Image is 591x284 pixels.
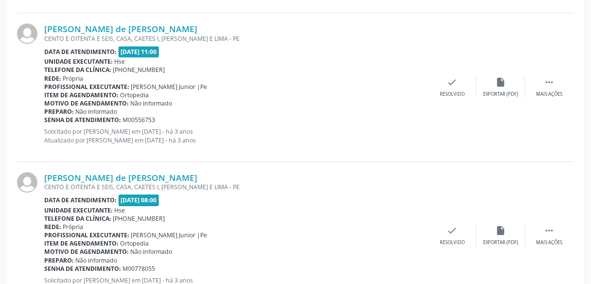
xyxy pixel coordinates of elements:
[131,99,173,107] span: Não informado
[544,77,555,88] i: 
[44,256,74,265] b: Preparo:
[544,225,555,236] i: 
[44,66,111,74] b: Telefone da clínica:
[44,265,121,273] b: Senha de atendimento:
[44,127,428,144] p: Solicitado por [PERSON_NAME] em [DATE] - há 3 anos Atualizado por [PERSON_NAME] em [DATE] - há 3 ...
[131,231,208,239] span: [PERSON_NAME] Junior |Pe
[119,195,159,206] span: [DATE] 08:00
[440,91,465,98] div: Resolvido
[44,57,113,66] b: Unidade executante:
[496,77,506,88] i: insert_drive_file
[44,223,61,231] b: Rede:
[17,23,37,44] img: img
[44,99,129,107] b: Motivo de agendamento:
[44,35,428,43] div: CENTO E OITENTA E SEIS, CASA, CAETES I, [PERSON_NAME] E LIMA - PE
[44,231,129,239] b: Profissional executante:
[44,23,197,34] a: [PERSON_NAME] de [PERSON_NAME]
[63,74,84,83] span: Própria
[113,66,165,74] span: [PHONE_NUMBER]
[44,172,197,183] a: [PERSON_NAME] de [PERSON_NAME]
[44,74,61,83] b: Rede:
[537,91,563,98] div: Mais ações
[44,214,111,223] b: Telefone da clínica:
[537,239,563,246] div: Mais ações
[496,225,506,236] i: insert_drive_file
[44,91,119,99] b: Item de agendamento:
[76,256,118,265] span: Não informado
[44,107,74,116] b: Preparo:
[44,183,428,191] div: CENTO E OITENTA E SEIS, CASA, CAETES I, [PERSON_NAME] E LIMA - PE
[76,107,118,116] span: Não informado
[131,83,208,91] span: [PERSON_NAME] Junior |Pe
[484,239,519,246] div: Exportar (PDF)
[44,206,113,214] b: Unidade executante:
[484,91,519,98] div: Exportar (PDF)
[44,248,129,256] b: Motivo de agendamento:
[113,214,165,223] span: [PHONE_NUMBER]
[63,223,84,231] span: Própria
[440,239,465,246] div: Resolvido
[119,46,159,57] span: [DATE] 11:00
[115,206,125,214] span: Hse
[121,91,149,99] span: Ortopedia
[17,172,37,193] img: img
[44,196,117,204] b: Data de atendimento:
[123,116,156,124] span: M00556753
[121,239,149,248] span: Ortopedia
[44,83,129,91] b: Profissional executante:
[447,225,458,236] i: check
[44,239,119,248] b: Item de agendamento:
[115,57,125,66] span: Hse
[123,265,156,273] span: M00778055
[131,248,173,256] span: Não informado
[44,48,117,56] b: Data de atendimento:
[447,77,458,88] i: check
[44,116,121,124] b: Senha de atendimento:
